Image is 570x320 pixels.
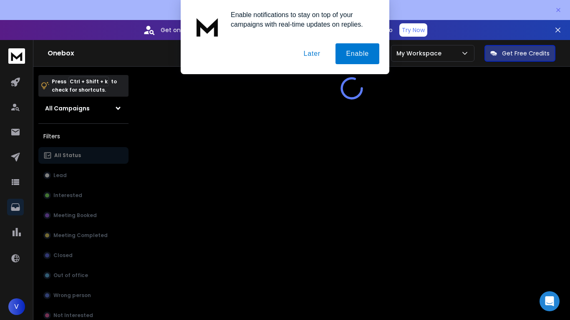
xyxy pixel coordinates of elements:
p: Press to check for shortcuts. [52,77,117,94]
img: notification icon [191,10,224,43]
button: Enable [335,43,379,64]
h1: All Campaigns [45,104,90,112]
div: Enable notifications to stay on top of your campaigns with real-time updates on replies. [224,10,379,29]
button: V [8,298,25,315]
span: Ctrl + Shift + k [68,77,109,86]
button: Later [293,43,330,64]
button: All Campaigns [38,100,129,117]
div: Open Intercom Messenger [540,291,560,311]
h3: Filters [38,130,129,142]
